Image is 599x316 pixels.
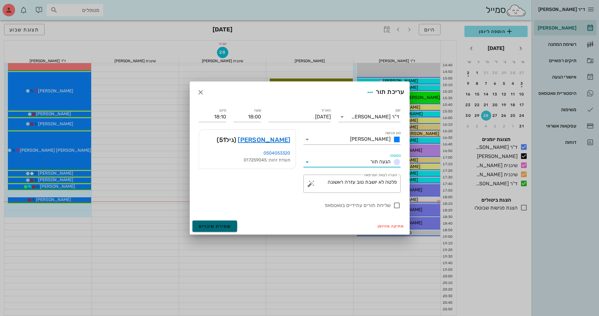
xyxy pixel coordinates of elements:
label: סטטוס [390,153,401,158]
label: סיום [219,108,226,113]
span: [PERSON_NAME] [350,136,391,142]
span: (גיל ) [217,135,236,145]
div: עריכת תור [364,87,404,98]
div: סטטוסהגעה תור [303,157,401,167]
button: מחיקה מהיומן [375,222,407,231]
div: ד"ר [PERSON_NAME] [351,114,399,120]
label: הערה לצוות המרפאה [364,173,397,177]
div: סוג פגישה[PERSON_NAME] [303,134,401,144]
span: מחיקה מהיומן [378,224,404,228]
div: תעודת זהות: 017259045 [204,157,291,164]
a: [PERSON_NAME] [238,135,290,145]
span: הגעה תור [370,159,391,165]
span: שמירת שינויים [199,224,231,229]
button: שמירת שינויים [192,221,237,232]
label: סוג פגישה [385,131,401,135]
a: 0504053320 [263,150,291,156]
label: שעה [254,108,261,113]
label: תאריך [321,108,331,113]
label: שליחת תורים עתידיים בוואטסאפ [199,202,391,209]
div: יומןד"ר [PERSON_NAME] [338,112,401,122]
span: 51 [219,136,226,144]
label: יומן [395,108,401,113]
